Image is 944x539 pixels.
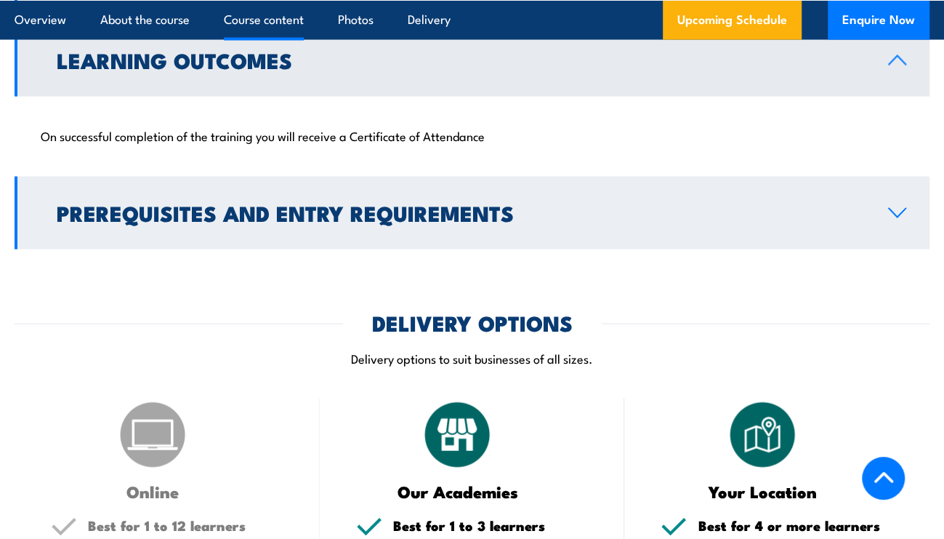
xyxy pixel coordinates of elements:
h5: Best for 4 or more learners [698,519,893,532]
h5: Best for 1 to 12 learners [88,519,283,532]
p: On successful completion of the training you will receive a Certificate of Attendance [41,128,903,143]
a: Prerequisites and Entry Requirements [15,177,929,249]
h2: DELIVERY OPTIONS [372,313,573,332]
h3: Your Location [661,483,864,500]
a: Learning Outcomes [15,24,929,97]
h3: Our Academies [356,483,560,500]
h2: Prerequisites and Entry Requirements [57,203,865,222]
h2: Learning Outcomes [57,50,865,69]
h3: Online [51,483,254,500]
p: Delivery options to suit businesses of all sizes. [15,350,929,367]
h5: Best for 1 to 3 learners [393,519,589,532]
